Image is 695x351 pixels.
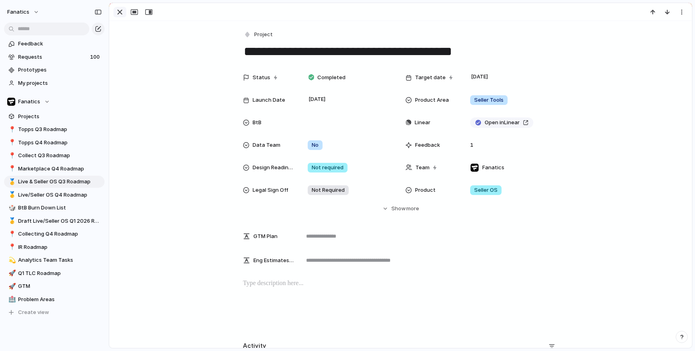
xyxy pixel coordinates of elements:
div: 🥇 [8,216,14,226]
div: 🚀Q1 TLC Roadmap [4,267,105,279]
div: 🎲 [8,203,14,213]
span: Topps Q4 Roadmap [18,139,102,147]
span: Team [415,164,430,172]
span: Launch Date [253,96,285,104]
span: Feedback [415,141,440,149]
a: Projects [4,111,105,123]
button: Project [242,29,275,41]
span: Collect Q3 Roadmap [18,152,102,160]
button: 🚀 [7,269,15,277]
span: Data Team [253,141,280,149]
a: My projects [4,77,105,89]
a: 💫Analytics Team Tasks [4,254,105,266]
span: Eng Estimates (B/iOs/A/W) in Cycles [253,257,294,265]
div: 💫 [8,256,14,265]
span: No [312,141,319,149]
span: Create view [18,308,49,316]
span: IR Roadmap [18,243,102,251]
span: BtB Burn Down List [18,204,102,212]
span: Collecting Q4 Roadmap [18,230,102,238]
h2: Activity [243,341,266,351]
span: BtB [253,119,261,127]
span: Design Readiness [253,164,294,172]
button: 🚀 [7,282,15,290]
span: fanatics [7,8,29,16]
a: 📍Marketplace Q4 Roadmap [4,163,105,175]
span: Topps Q3 Roadmap [18,125,102,133]
span: Feedback [18,40,102,48]
a: 🎲BtB Burn Down List [4,202,105,214]
div: 🚀 [8,269,14,278]
button: 🏥 [7,296,15,304]
button: 📍 [7,165,15,173]
button: 🎲 [7,204,15,212]
span: Problem Areas [18,296,102,304]
button: 💫 [7,256,15,264]
a: Prototypes [4,64,105,76]
div: 📍 [8,151,14,160]
div: 🚀GTM [4,280,105,292]
div: 📍Topps Q4 Roadmap [4,137,105,149]
div: 📍 [8,242,14,252]
span: Completed [317,74,345,82]
button: 📍 [7,230,15,238]
span: more [406,205,419,213]
div: 🏥 [8,295,14,304]
a: 🥇Live & Seller OS Q3 Roadmap [4,176,105,188]
span: GTM Plan [253,232,278,240]
span: Fanatics [482,164,504,172]
button: 📍 [7,125,15,133]
span: Linear [415,119,430,127]
span: Product [415,186,436,194]
span: [DATE] [306,94,328,104]
span: Project [254,31,273,39]
span: 100 [90,53,101,61]
button: Showmore [243,201,558,216]
button: 🥇 [7,217,15,225]
div: 📍 [8,230,14,239]
a: 🥇Draft Live/Seller OS Q1 2026 Roadmap [4,215,105,227]
span: Projects [18,113,102,121]
button: Create view [4,306,105,318]
a: Requests100 [4,51,105,63]
div: 📍 [8,138,14,147]
button: 🥇 [7,191,15,199]
a: 📍IR Roadmap [4,241,105,253]
span: Product Area [415,96,449,104]
button: fanatics [4,6,43,18]
span: Live/Seller OS Q4 Roadmap [18,191,102,199]
button: 🥇 [7,178,15,186]
span: Marketplace Q4 Roadmap [18,165,102,173]
span: Not required [312,164,343,172]
span: GTM [18,282,102,290]
a: 🏥Problem Areas [4,294,105,306]
span: My projects [18,79,102,87]
span: Fanatics [18,98,40,106]
button: Fanatics [4,96,105,108]
a: 🥇Live/Seller OS Q4 Roadmap [4,189,105,201]
div: 🥇 [8,177,14,187]
span: Draft Live/Seller OS Q1 2026 Roadmap [18,217,102,225]
span: Prototypes [18,66,102,74]
a: 📍Collecting Q4 Roadmap [4,228,105,240]
span: Target date [415,74,446,82]
button: 📍 [7,152,15,160]
span: Live & Seller OS Q3 Roadmap [18,178,102,186]
a: 📍Collect Q3 Roadmap [4,150,105,162]
a: 📍Topps Q3 Roadmap [4,123,105,135]
a: Open inLinear [470,117,533,128]
span: Requests [18,53,88,61]
span: Legal Sign Off [253,186,288,194]
span: 1 [467,141,477,149]
a: Feedback [4,38,105,50]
